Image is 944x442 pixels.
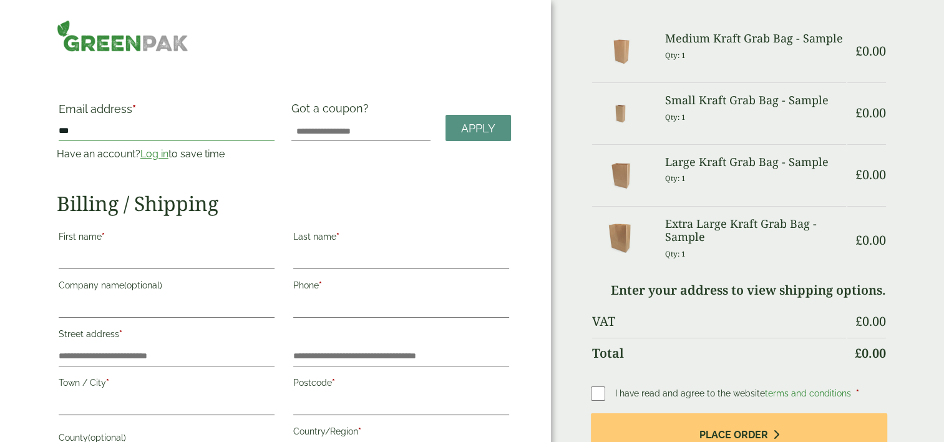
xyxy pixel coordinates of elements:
[59,325,275,346] label: Street address
[855,166,886,183] bdi: 0.00
[664,51,685,60] small: Qty: 1
[592,307,847,336] th: VAT
[664,155,846,169] h3: Large Kraft Grab Bag - Sample
[124,280,162,290] span: (optional)
[664,249,685,258] small: Qty: 1
[106,378,109,388] abbr: required
[615,388,854,398] span: I have read and agree to the website
[319,280,322,290] abbr: required
[59,228,275,249] label: First name
[664,32,846,46] h3: Medium Kraft Grab Bag - Sample
[293,228,509,249] label: Last name
[856,388,859,398] abbr: required
[293,277,509,298] label: Phone
[119,329,122,339] abbr: required
[855,345,862,361] span: £
[855,104,886,121] bdi: 0.00
[664,217,846,244] h3: Extra Large Kraft Grab Bag - Sample
[592,338,847,368] th: Total
[59,104,275,121] label: Email address
[855,232,862,248] span: £
[765,388,851,398] a: terms and conditions
[132,102,136,115] abbr: required
[291,102,374,121] label: Got a coupon?
[855,42,862,59] span: £
[336,232,339,242] abbr: required
[855,166,862,183] span: £
[855,42,886,59] bdi: 0.00
[855,345,886,361] bdi: 0.00
[57,192,511,215] h2: Billing / Shipping
[358,426,361,436] abbr: required
[664,94,846,107] h3: Small Kraft Grab Bag - Sample
[855,313,862,330] span: £
[445,115,511,142] a: Apply
[332,378,335,388] abbr: required
[293,374,509,395] label: Postcode
[59,277,275,298] label: Company name
[592,275,887,305] td: Enter your address to view shipping options.
[855,313,886,330] bdi: 0.00
[102,232,105,242] abbr: required
[664,112,685,122] small: Qty: 1
[140,148,168,160] a: Log in
[664,174,685,183] small: Qty: 1
[59,374,275,395] label: Town / City
[855,104,862,121] span: £
[461,122,495,135] span: Apply
[855,232,886,248] bdi: 0.00
[57,147,276,162] p: Have an account? to save time
[57,20,188,52] img: GreenPak Supplies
